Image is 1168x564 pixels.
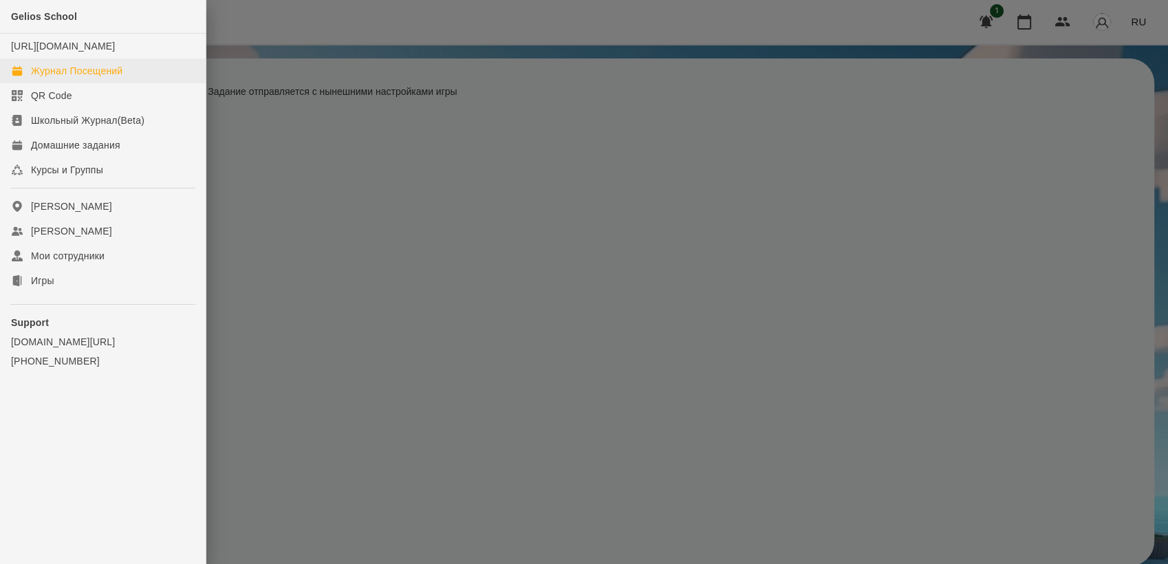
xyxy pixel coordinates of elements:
span: Gelios School [11,11,77,22]
div: Мои сотрудники [31,249,105,263]
a: [DOMAIN_NAME][URL] [11,335,195,349]
div: Журнал Посещений [31,64,122,78]
div: Домашние задания [31,138,120,152]
a: [PHONE_NUMBER] [11,354,195,368]
div: [PERSON_NAME] [31,199,112,213]
div: [PERSON_NAME] [31,224,112,238]
div: QR Code [31,89,72,102]
div: Игры [31,274,54,288]
div: Школьный Журнал(Beta) [31,113,144,127]
div: Курсы и Группы [31,163,103,177]
a: [URL][DOMAIN_NAME] [11,41,115,52]
p: Support [11,316,195,329]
